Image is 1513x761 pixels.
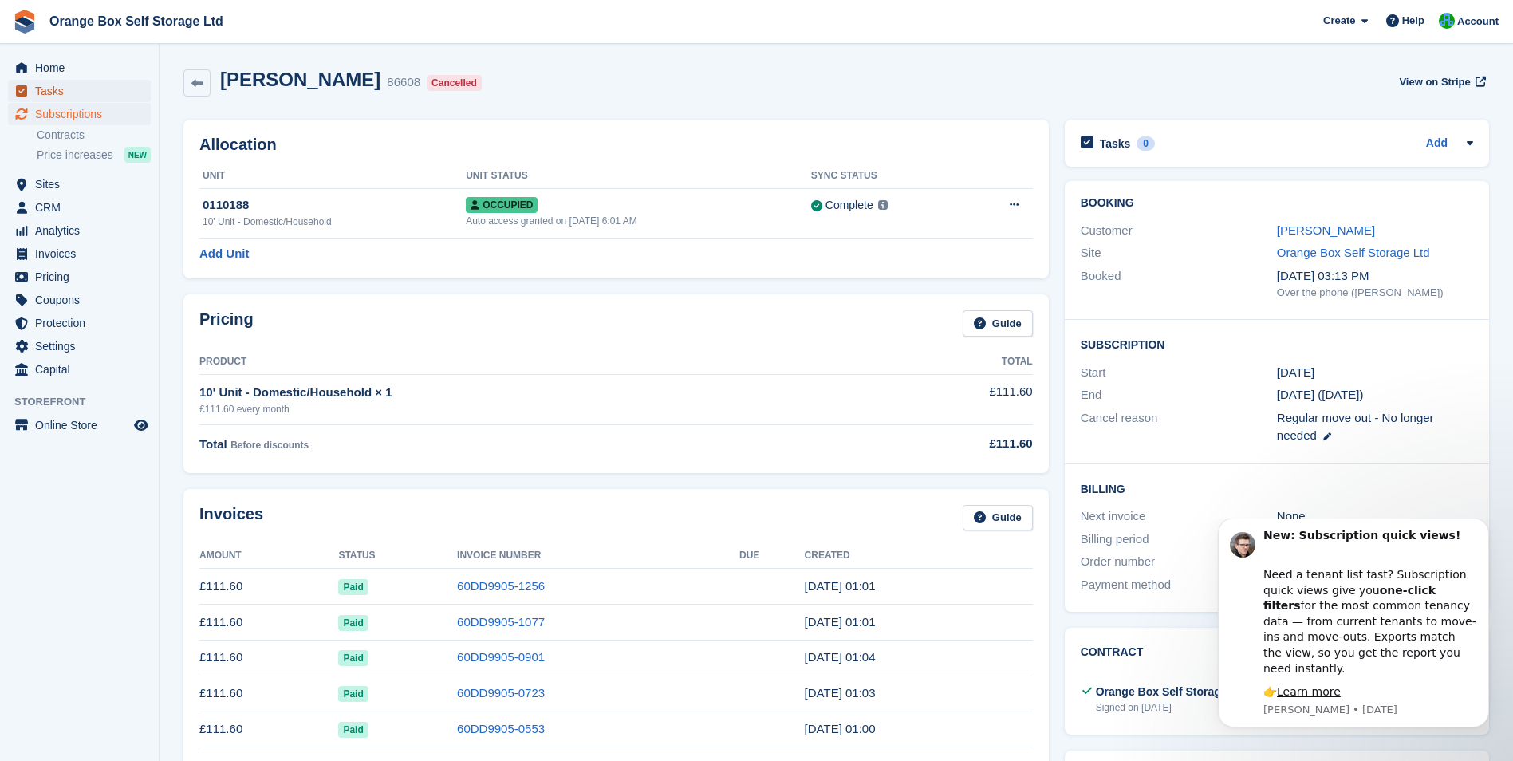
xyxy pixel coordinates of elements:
a: Add Unit [199,245,249,263]
img: icon-info-grey-7440780725fd019a000dd9b08b2336e03edf1995a4989e88bcd33f0948082b44.svg [878,200,888,210]
span: Analytics [35,219,131,242]
span: Total [199,437,227,451]
td: £111.60 [199,676,338,712]
a: menu [8,242,151,265]
a: Contracts [37,128,151,143]
time: 2025-09-22 00:01:21 UTC [805,579,876,593]
td: £111.60 [199,569,338,605]
a: Guide [963,505,1033,531]
a: 60DD9905-1256 [457,579,545,593]
a: menu [8,173,151,195]
p: Message from Steven, sent 4d ago [69,184,283,199]
span: Account [1457,14,1499,30]
div: Auto access granted on [DATE] 6:01 AM [466,214,811,228]
h2: Allocation [199,136,1033,154]
a: Preview store [132,416,151,435]
span: Online Store [35,414,131,436]
th: Created [805,543,1033,569]
div: Billing period [1081,530,1277,549]
div: [DATE] 03:13 PM [1277,267,1473,286]
span: Coupons [35,289,131,311]
a: menu [8,219,151,242]
th: Sync Status [811,164,965,189]
span: Paid [338,579,368,595]
div: £111.60 every month [199,402,880,416]
th: Total [880,349,1033,375]
a: menu [8,358,151,380]
span: Price increases [37,148,113,163]
span: [DATE] ([DATE]) [1277,388,1364,401]
div: 10' Unit - Domestic/Household [203,215,466,229]
time: 2025-05-22 00:00:38 UTC [805,722,876,735]
h2: Tasks [1100,136,1131,151]
div: Cancel reason [1081,409,1277,445]
span: Regular move out - No longer needed [1277,411,1434,443]
img: Carl Hedley [1439,13,1455,29]
a: Price increases NEW [37,146,151,164]
th: Amount [199,543,338,569]
div: Complete [825,197,873,214]
td: £111.60 [199,640,338,676]
span: Before discounts [230,440,309,451]
span: Paid [338,650,368,666]
h2: Invoices [199,505,263,531]
a: menu [8,266,151,288]
th: Due [739,543,805,569]
span: Subscriptions [35,103,131,125]
div: 0110188 [203,196,466,215]
div: Next invoice [1081,507,1277,526]
div: Cancelled [427,75,482,91]
td: £111.60 [880,374,1033,424]
div: 0 [1137,136,1155,151]
div: £111.60 [880,435,1033,453]
div: Message content [69,10,283,182]
span: Paid [338,615,368,631]
span: Paid [338,722,368,738]
div: Signed on [DATE] [1096,700,1409,715]
h2: Pricing [199,310,254,337]
span: Invoices [35,242,131,265]
time: 2025-05-22 00:00:00 UTC [1277,364,1314,382]
a: Orange Box Self Storage Ltd [43,8,230,34]
img: stora-icon-8386f47178a22dfd0bd8f6a31ec36ba5ce8667c1dd55bd0f319d3a0aa187defe.svg [13,10,37,34]
a: menu [8,414,151,436]
a: Add [1426,135,1448,153]
th: Unit Status [466,164,811,189]
div: NEW [124,147,151,163]
span: Protection [35,312,131,334]
a: 60DD9905-1077 [457,615,545,629]
a: menu [8,312,151,334]
div: 86608 [387,73,420,92]
div: End [1081,386,1277,404]
a: 60DD9905-0553 [457,722,545,735]
img: Profile image for Steven [36,14,61,39]
iframe: Intercom notifications message [1194,519,1513,737]
span: Storefront [14,394,159,410]
a: menu [8,103,151,125]
div: 👉 [69,166,283,182]
span: Paid [338,686,368,702]
h2: Booking [1081,197,1473,210]
span: Capital [35,358,131,380]
th: Invoice Number [457,543,739,569]
a: [PERSON_NAME] [1277,223,1375,237]
span: Home [35,57,131,79]
span: Pricing [35,266,131,288]
a: Learn more [83,167,147,179]
a: View on Stripe [1393,69,1489,95]
div: Start [1081,364,1277,382]
span: Occupied [466,197,538,213]
h2: Contract [1081,644,1144,670]
a: Guide [963,310,1033,337]
a: menu [8,335,151,357]
span: CRM [35,196,131,219]
div: Payment method [1081,576,1277,594]
time: 2025-08-22 00:01:50 UTC [805,615,876,629]
div: Over the phone ([PERSON_NAME]) [1277,285,1473,301]
span: Sites [35,173,131,195]
a: 60DD9905-0901 [457,650,545,664]
td: £111.60 [199,712,338,747]
span: Create [1323,13,1355,29]
span: Tasks [35,80,131,102]
a: menu [8,80,151,102]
